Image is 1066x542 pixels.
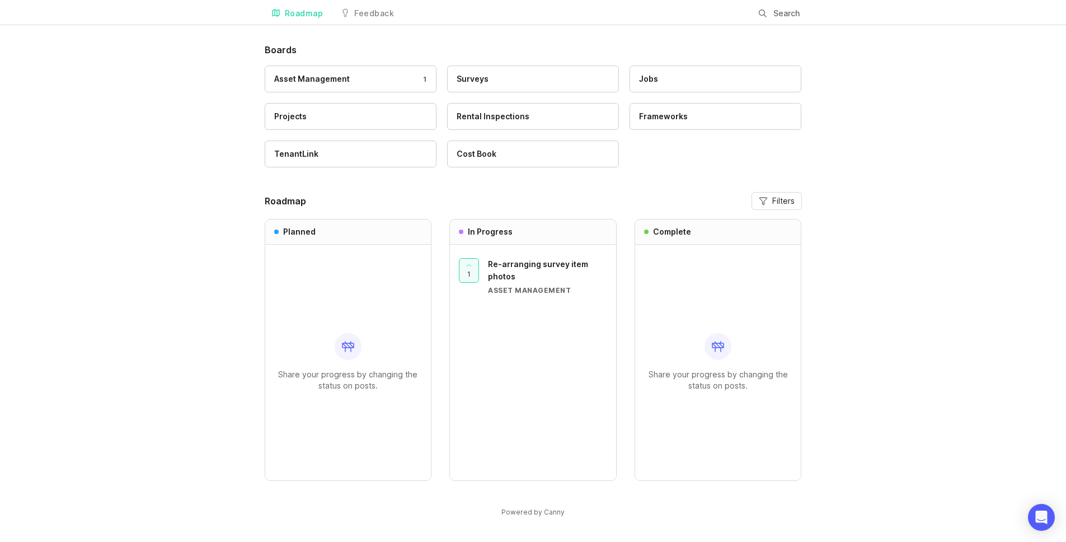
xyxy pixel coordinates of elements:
[265,2,330,25] a: Roadmap
[488,286,607,295] div: Asset Management
[265,43,802,57] h1: Boards
[354,10,394,17] div: Feedback
[630,103,801,130] a: Frameworks
[772,195,795,207] span: Filters
[500,506,566,518] a: Powered by Canny
[488,259,588,281] span: Re-arranging survey item photos
[1028,504,1055,531] div: Open Intercom Messenger
[274,110,307,123] div: Projects
[447,103,619,130] a: Rental Inspections
[467,269,471,279] span: 1
[459,258,479,283] button: 1
[334,2,401,25] a: Feedback
[639,110,688,123] div: Frameworks
[447,141,619,167] a: Cost Book
[630,66,801,92] a: Jobs
[752,192,802,210] button: Filters
[457,73,489,85] div: Surveys
[274,148,318,160] div: TenantLink
[274,369,422,391] p: Share your progress by changing the status on posts.
[285,10,323,17] div: Roadmap
[265,141,436,167] a: TenantLink
[644,369,792,391] p: Share your progress by changing the status on posts.
[639,73,658,85] div: Jobs
[447,66,619,92] a: Surveys
[653,226,691,237] h3: Complete
[417,74,427,84] div: 1
[457,148,496,160] div: Cost Book
[457,110,529,123] div: Rental Inspections
[265,103,436,130] a: Projects
[265,194,306,208] h2: Roadmap
[468,226,513,237] h3: In Progress
[488,258,607,295] a: Re-arranging survey item photosAsset Management
[283,226,316,237] h3: Planned
[265,66,436,92] a: Asset Management1
[274,73,350,85] div: Asset Management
